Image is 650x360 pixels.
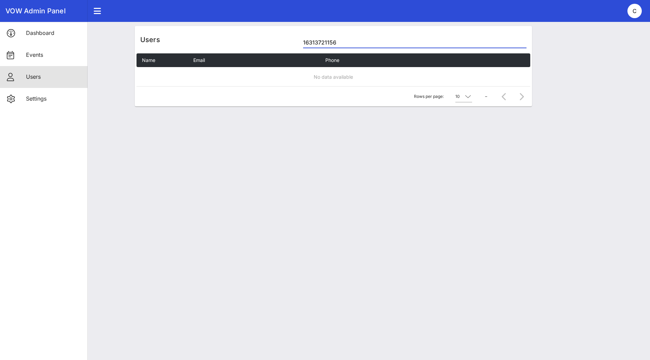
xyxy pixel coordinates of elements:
th: Name [136,53,188,67]
span: Name [142,57,155,63]
div: 10 [455,93,460,100]
div: Dashboard [26,30,82,36]
div: Settings [26,95,82,102]
td: No data available [136,67,530,86]
span: Phone [325,57,339,63]
span: Email [193,57,205,63]
div: Users [135,26,532,53]
div: Users [26,74,82,80]
th: Email [188,53,320,67]
div: VOW Admin Panel [5,7,82,15]
div: – [485,93,487,100]
div: 10Rows per page: [455,91,472,102]
div: Events [26,52,82,58]
div: C [627,4,642,18]
th: Phone [320,53,466,67]
div: Rows per page: [414,87,472,106]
